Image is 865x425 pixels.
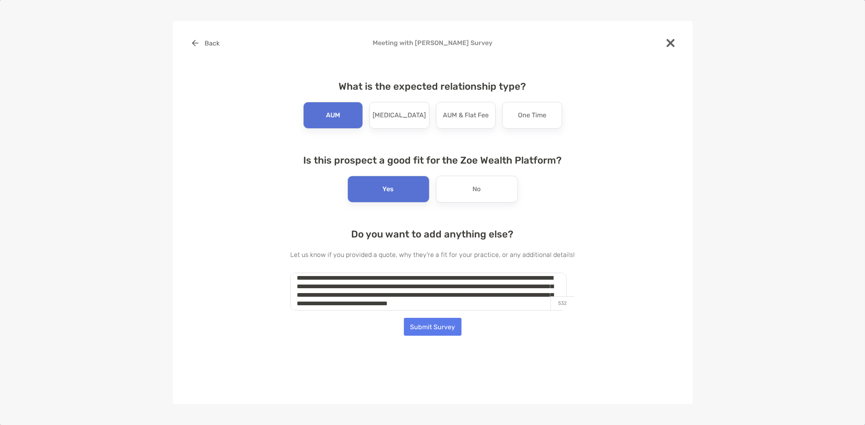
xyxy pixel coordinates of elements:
[550,296,574,310] p: 532
[518,109,546,122] p: One Time
[473,183,481,196] p: No
[443,109,489,122] p: AUM & Flat Fee
[373,109,426,122] p: [MEDICAL_DATA]
[186,39,679,47] h4: Meeting with [PERSON_NAME] Survey
[326,109,340,122] p: AUM
[290,229,575,240] h4: Do you want to add anything else?
[186,34,226,52] button: Back
[290,250,575,260] p: Let us know if you provided a quote, why they're a fit for your practice, or any additional details!
[290,155,575,166] h4: Is this prospect a good fit for the Zoe Wealth Platform?
[404,318,462,336] button: Submit Survey
[192,40,198,46] img: button icon
[290,81,575,92] h4: What is the expected relationship type?
[383,183,394,196] p: Yes
[667,39,675,47] img: close modal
